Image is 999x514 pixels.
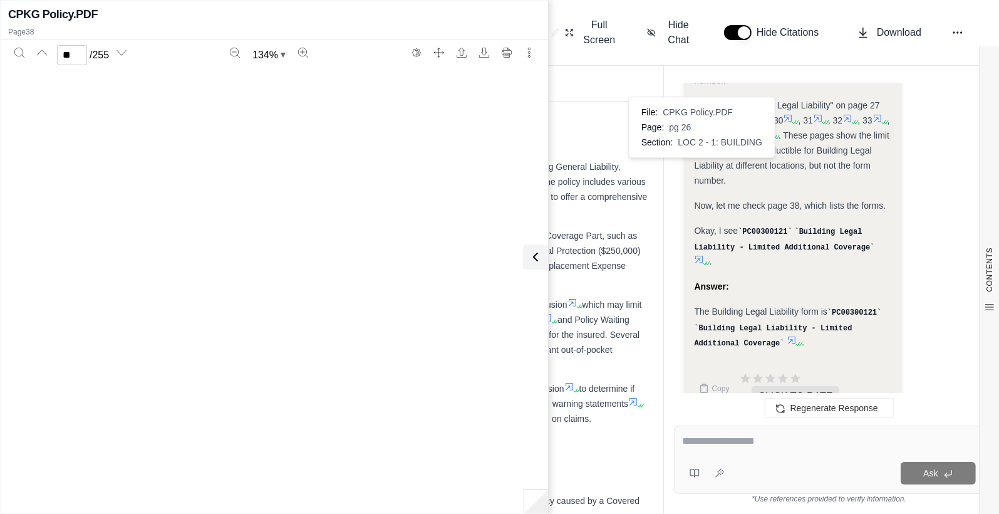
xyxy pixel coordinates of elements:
[694,228,874,252] code: Building Legal Liability - Limited Additional Coverage
[406,43,427,63] button: Switch to the dark theme
[694,376,734,401] button: Copy
[798,115,812,125] span: , 31
[757,25,827,40] span: Hide Citations
[790,403,878,413] span: Regenerate Response
[712,384,729,394] span: Copy
[923,468,938,478] span: Ask
[497,43,517,63] button: Print
[901,462,976,485] button: Ask
[582,18,618,48] span: Full Screen
[802,337,804,347] span: .
[293,43,313,63] button: Zoom in
[669,121,691,134] span: pg 26
[429,43,449,63] button: Full screen
[694,100,879,110] span: Okay, I see "Building Legal Liability" on page 27
[985,248,995,292] span: CONTENTS
[111,43,132,63] button: Next page
[57,45,87,65] input: Enter a page number
[857,115,872,125] span: , 33
[678,136,762,149] span: LOC 2 - 1: BUILDING
[752,386,839,407] span: CLICK TO RATE
[8,27,541,37] p: Page 38
[769,115,783,125] span: , 30
[694,30,871,85] span: Okay, it looks like the phrase "Building Legal Liability" appears on multiple pages. I need to ch...
[32,43,52,63] button: Previous page
[474,43,494,63] button: Download
[877,25,921,40] span: Download
[827,308,881,317] code: PC00300121
[738,228,792,236] code: PC00300121
[694,281,728,291] strong: Answer:
[694,324,852,349] code: Building Legal Liability - Limited Additional Coverage
[560,13,622,53] button: Full Screen
[663,18,694,48] span: Hide Chat
[188,345,613,370] span: , which may result in significant out-of-pocket expenses.
[694,307,827,317] span: The Building Legal Liability form is
[252,48,278,63] span: 134 %
[519,43,539,63] button: More actions
[247,45,291,65] button: Zoom document
[694,130,889,186] span: . These pages show the limit of insurance and deductible for Building Legal Liability at differen...
[694,226,738,236] span: Okay, I see
[828,115,842,125] span: , 32
[694,201,886,211] span: Now, let me check page 38, which lists the forms.
[8,6,98,23] h2: CPKG Policy.PDF
[642,13,699,53] button: Hide Chat
[90,48,109,63] span: / 255
[9,43,29,63] button: Search
[225,43,245,63] button: Zoom out
[188,300,642,325] span: which may limit coverage for losses related to disease or illness. The standard Policy Deductible...
[663,106,733,118] span: CPKG Policy.PDF
[709,256,712,266] span: .
[852,20,926,45] button: Download
[674,494,984,504] div: *Use references provided to verify information.
[452,43,472,63] button: Open file
[765,398,894,418] button: Regenerate Response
